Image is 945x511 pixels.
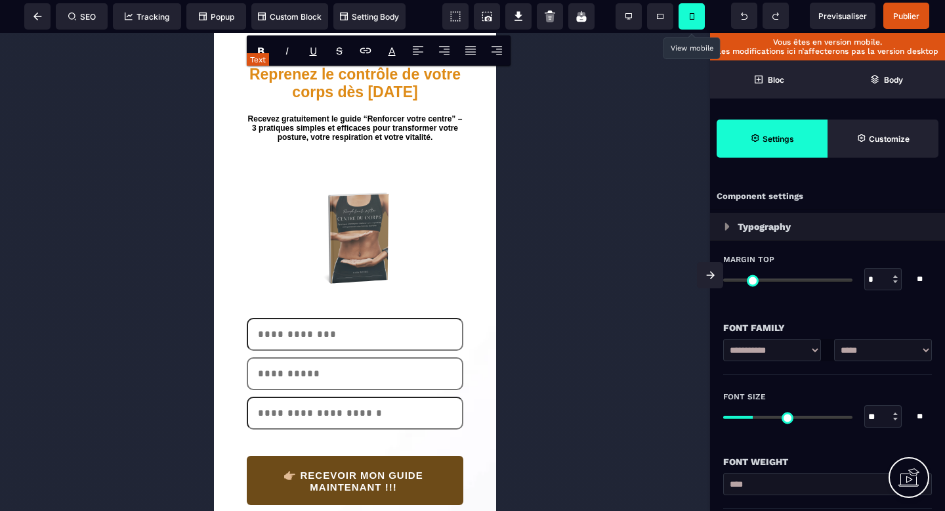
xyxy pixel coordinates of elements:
s: S [336,45,343,57]
span: Underline [300,36,326,65]
span: Font Size [723,391,766,402]
span: Margin Top [723,254,774,265]
span: Previsualiser [818,11,867,21]
div: Font Family [723,320,932,336]
strong: Bloc [768,75,784,85]
span: Open Blocks [710,60,828,99]
span: Settings [717,120,828,158]
p: Vous êtes en version mobile. [717,37,938,47]
p: A [388,45,396,57]
span: Align Right [484,36,510,65]
span: Tracking [125,12,169,22]
div: Recevez gratuitement le guide “Renforcer votre centre” – 3 pratiques simples et efficaces pour tr... [33,81,249,109]
span: Screenshot [474,3,500,30]
b: B [257,45,264,57]
strong: Settings [763,134,794,144]
span: Preview [810,3,875,29]
span: Open Layer Manager [828,60,945,99]
strong: Body [884,75,903,85]
span: Publier [893,11,919,21]
u: U [310,45,317,57]
span: Italic [274,36,300,65]
div: Font Weight [723,454,932,470]
button: 👉🏼 RECEVOIR MON GUIDE MAINTENANT !!! [33,423,249,472]
span: View components [442,3,469,30]
strong: Customize [869,134,910,144]
img: loading [724,223,730,231]
span: Setting Body [340,12,399,22]
span: Align Justify [457,36,484,65]
span: Link [352,36,379,65]
p: Typography [738,219,791,234]
span: SEO [68,12,96,22]
p: Les modifications ici n’affecterons pas la version desktop [717,47,938,56]
i: I [285,45,289,57]
span: Align Left [405,36,431,65]
label: Font color [388,45,396,57]
span: Strike-through [326,36,352,65]
span: Align Center [431,36,457,65]
span: Open Style Manager [828,120,938,158]
img: b5817189f640a198fbbb5bc8c2515528_10.png [85,148,198,262]
span: Popup [199,12,234,22]
span: Custom Block [258,12,322,22]
span: Bold [247,36,274,65]
div: Component settings [710,184,945,210]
